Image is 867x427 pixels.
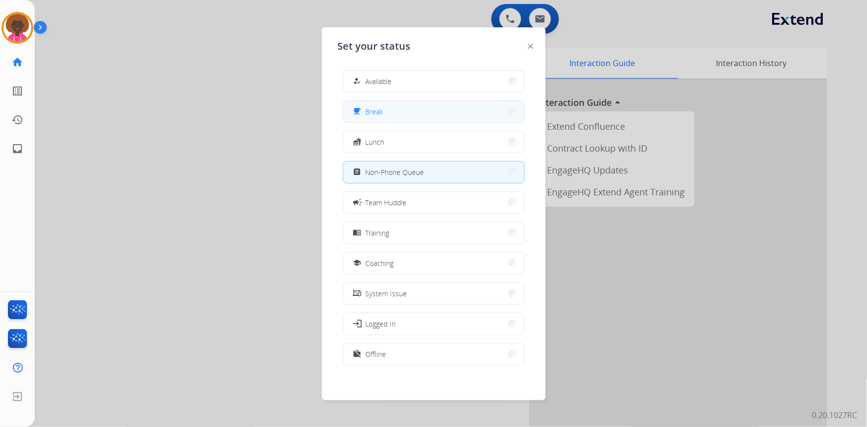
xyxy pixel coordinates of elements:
[11,85,23,97] mat-icon: list_alt
[343,192,524,213] button: Team Huddle
[528,44,533,49] img: close-button
[11,143,23,155] mat-icon: inbox
[353,229,361,237] mat-icon: menu_book
[343,313,524,335] button: Logged In
[366,258,394,268] span: Coaching
[343,162,524,183] button: Non-Phone Queue
[353,138,361,146] mat-icon: fastfood
[366,167,424,177] span: Non-Phone Queue
[352,197,362,207] mat-icon: campaign
[352,319,362,329] mat-icon: login
[366,349,387,359] span: Offline
[366,197,407,208] span: Team Huddle
[353,259,361,267] mat-icon: school
[366,288,407,299] span: System Issue
[343,222,524,244] button: Training
[353,350,361,358] mat-icon: work_off
[343,283,524,304] button: System Issue
[343,71,524,92] button: Available
[366,76,392,86] span: Available
[338,39,411,53] span: Set your status
[366,228,390,238] span: Training
[343,131,524,153] button: Lunch
[366,319,396,329] span: Logged In
[353,168,361,176] mat-icon: assignment
[11,56,23,68] mat-icon: home
[353,107,361,116] mat-icon: free_breakfast
[366,106,384,117] span: Break
[343,253,524,274] button: Coaching
[3,14,31,42] img: avatar
[353,289,361,298] mat-icon: phonelink_off
[343,343,524,365] button: Offline
[353,77,361,85] mat-icon: how_to_reg
[11,114,23,126] mat-icon: history
[343,101,524,122] button: Break
[366,137,385,147] span: Lunch
[812,409,857,421] p: 0.20.1027RC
